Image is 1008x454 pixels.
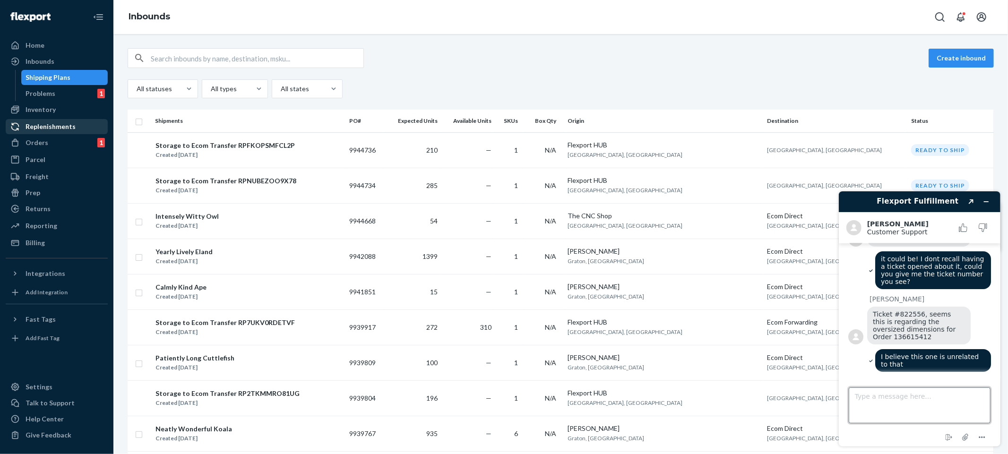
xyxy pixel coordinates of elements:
[26,288,68,296] div: Add Integration
[345,345,386,380] td: 9939809
[155,363,234,372] div: Created [DATE]
[6,411,108,427] a: Help Center
[26,334,60,342] div: Add Fast Tag
[568,151,682,158] span: [GEOGRAPHIC_DATA], [GEOGRAPHIC_DATA]
[426,394,438,402] span: 196
[951,8,970,26] button: Open notifications
[514,217,518,225] span: 1
[155,176,296,186] div: Storage to Ecom Transfer RPNUBEZOO9X78
[767,424,904,433] div: Ecom Direct
[155,353,234,363] div: Patiently Long Cuttlefish
[345,239,386,274] td: 9942088
[21,86,108,101] a: Problems1
[767,328,882,335] span: [GEOGRAPHIC_DATA], [GEOGRAPHIC_DATA]
[89,8,108,26] button: Close Navigation
[97,89,105,98] div: 1
[21,70,108,85] a: Shipping Plans
[568,257,644,265] span: Graton, [GEOGRAPHIC_DATA]
[767,435,882,442] span: [GEOGRAPHIC_DATA], [GEOGRAPHIC_DATA]
[155,434,232,443] div: Created [DATE]
[545,181,556,189] span: N/A
[767,247,904,256] div: Ecom Direct
[426,429,438,437] span: 935
[6,379,108,394] a: Settings
[345,416,386,451] td: 9939767
[426,323,438,331] span: 272
[568,211,759,221] div: The CNC Shop
[568,176,759,185] div: Flexport HUB
[426,359,438,367] span: 100
[426,146,438,154] span: 210
[155,327,295,337] div: Created [DATE]
[6,135,108,150] a: Orders1
[6,312,108,327] button: Fast Tags
[151,110,345,132] th: Shipments
[151,49,363,68] input: Search inbounds by name, destination, msku...
[441,110,495,132] th: Available Units
[422,252,438,260] span: 1399
[26,315,56,324] div: Fast Tags
[97,138,105,147] div: 1
[6,54,108,69] a: Inbounds
[486,146,491,154] span: —
[514,394,518,402] span: 1
[386,110,441,132] th: Expected Units
[26,138,48,147] div: Orders
[486,288,491,296] span: —
[767,364,882,371] span: [GEOGRAPHIC_DATA], [GEOGRAPHIC_DATA]
[767,317,904,327] div: Ecom Forwarding
[426,181,438,189] span: 285
[495,110,526,132] th: SKUs
[514,181,518,189] span: 1
[26,122,76,131] div: Replenishments
[564,110,763,132] th: Origin
[545,323,556,331] span: N/A
[155,424,232,434] div: Neatly Wonderful Koala
[568,140,759,150] div: Flexport HUB
[486,217,491,225] span: —
[10,12,51,22] img: Flexport logo
[129,11,170,22] a: Inbounds
[26,430,71,440] div: Give Feedback
[545,217,556,225] span: N/A
[486,181,491,189] span: —
[26,57,54,66] div: Inbounds
[6,102,108,117] a: Inventory
[568,187,682,194] span: [GEOGRAPHIC_DATA], [GEOGRAPHIC_DATA]
[545,252,556,260] span: N/A
[345,110,386,132] th: PO#
[568,388,759,398] div: Flexport HUB
[6,235,108,250] a: Billing
[514,359,518,367] span: 1
[345,380,386,416] td: 9939804
[486,359,491,367] span: —
[26,238,45,248] div: Billing
[486,252,491,260] span: —
[26,89,56,98] div: Problems
[486,394,491,402] span: —
[6,218,108,233] a: Reporting
[545,394,556,402] span: N/A
[568,317,759,327] div: Flexport HUB
[345,132,386,168] td: 9944736
[486,429,491,437] span: —
[545,288,556,296] span: N/A
[767,182,882,189] span: [GEOGRAPHIC_DATA], [GEOGRAPHIC_DATA]
[767,257,882,265] span: [GEOGRAPHIC_DATA], [GEOGRAPHIC_DATA]
[155,398,300,408] div: Created [DATE]
[767,293,882,300] span: [GEOGRAPHIC_DATA], [GEOGRAPHIC_DATA]
[514,429,518,437] span: 6
[6,395,108,411] button: Talk to Support
[568,222,682,229] span: [GEOGRAPHIC_DATA], [GEOGRAPHIC_DATA]
[514,252,518,260] span: 1
[972,8,991,26] button: Open account menu
[26,73,71,82] div: Shipping Plans
[6,38,108,53] a: Home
